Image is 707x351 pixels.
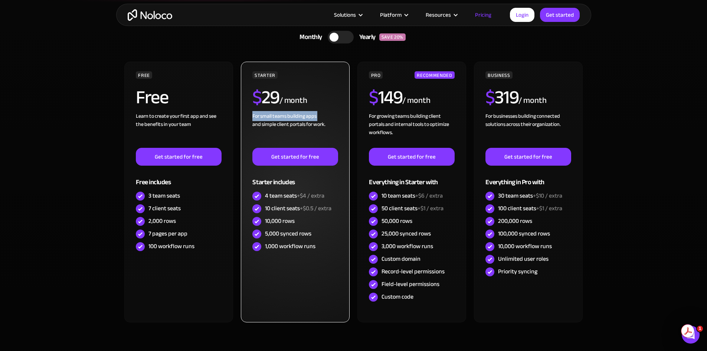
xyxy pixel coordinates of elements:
div: SAVE 20% [379,33,406,41]
span: +$6 / extra [415,190,443,201]
div: 25,000 synced rows [382,230,431,238]
span: +$1 / extra [536,203,562,214]
div: Custom code [382,293,413,301]
div: BUSINESS [485,71,512,79]
a: Get started [540,8,580,22]
a: Get started for free [485,148,571,166]
a: Login [510,8,534,22]
span: +$0.5 / extra [300,203,331,214]
div: FREE [136,71,152,79]
h2: 319 [485,88,518,107]
div: For growing teams building client portals and internal tools to optimize workflows. [369,112,454,148]
div: Monthly [290,32,328,43]
span: +$1 / extra [418,203,443,214]
div: 50 client seats [382,204,443,212]
div: 10,000 rows [265,217,295,225]
div: 5,000 synced rows [265,230,311,238]
div: Resources [416,10,466,20]
div: Starter includes [252,166,338,190]
h2: Free [136,88,168,107]
div: 1,000 workflow runs [265,242,315,250]
span: $ [252,80,262,115]
div: Learn to create your first app and see the benefits in your team ‍ [136,112,221,148]
div: / month [518,95,546,107]
div: Unlimited user roles [498,255,549,263]
h2: 29 [252,88,279,107]
div: 200,000 rows [498,217,532,225]
div: 10 team seats [382,192,443,200]
div: Platform [371,10,416,20]
div: Resources [426,10,451,20]
div: / month [402,95,430,107]
div: 100 client seats [498,204,562,212]
a: Get started for free [369,148,454,166]
div: Record-level permissions [382,267,445,276]
div: Yearly [354,32,379,43]
a: Pricing [466,10,501,20]
div: 10,000 workflow runs [498,242,552,250]
div: Field-level permissions [382,280,439,288]
h2: 149 [369,88,402,107]
span: +$10 / extra [533,190,562,201]
div: Free includes [136,166,221,190]
div: Priority syncing [498,267,537,276]
div: Everything in Starter with [369,166,454,190]
div: Custom domain [382,255,420,263]
div: For businesses building connected solutions across their organization. ‍ [485,112,571,148]
div: Everything in Pro with [485,166,571,190]
div: 3 team seats [148,192,180,200]
span: $ [485,80,495,115]
div: PRO [369,71,383,79]
div: STARTER [252,71,277,79]
div: 100 workflow runs [148,242,194,250]
div: 50,000 rows [382,217,412,225]
div: 2,000 rows [148,217,176,225]
div: 7 client seats [148,204,181,212]
span: +$4 / extra [297,190,324,201]
div: For small teams building apps and simple client portals for work. ‍ [252,112,338,148]
div: 7 pages per app [148,230,187,238]
div: Platform [380,10,402,20]
div: 10 client seats [265,204,331,212]
div: Solutions [325,10,371,20]
div: 30 team seats [498,192,562,200]
a: Get started for free [136,148,221,166]
div: 4 team seats [265,192,324,200]
div: Solutions [334,10,356,20]
a: home [128,9,172,21]
div: / month [279,95,307,107]
div: RECOMMENDED [415,71,454,79]
span: $ [369,80,378,115]
div: 100,000 synced rows [498,230,550,238]
div: 3,000 workflow runs [382,242,433,250]
a: Get started for free [252,148,338,166]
